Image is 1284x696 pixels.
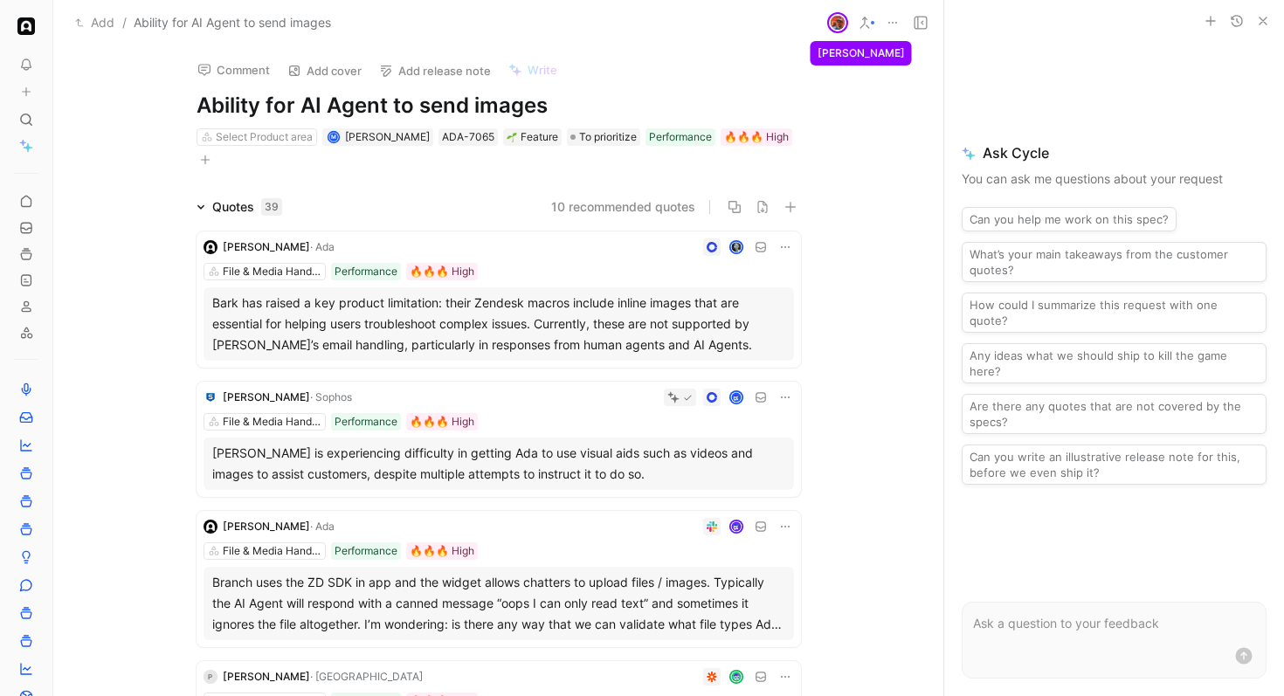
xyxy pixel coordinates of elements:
[410,263,474,280] div: 🔥🔥🔥 High
[329,132,339,141] div: M
[212,293,785,355] div: Bark has raised a key product limitation: their Zendesk macros include inline images that are ess...
[649,128,712,146] div: Performance
[335,542,397,560] div: Performance
[528,62,557,78] span: Write
[190,196,289,217] div: Quotes39
[507,132,517,142] img: 🌱
[730,672,742,683] img: avatar
[223,670,310,683] span: [PERSON_NAME]
[962,242,1267,282] button: What’s your main takeaways from the customer quotes?
[310,390,352,403] span: · Sophos
[310,520,335,533] span: · Ada
[730,521,742,533] img: avatar
[410,542,474,560] div: 🔥🔥🔥 High
[962,142,1267,163] span: Ask Cycle
[371,59,499,83] button: Add release note
[962,207,1177,231] button: Can you help me work on this spec?
[223,413,321,431] div: File & Media Handling
[410,413,474,431] div: 🔥🔥🔥 High
[212,443,785,485] div: [PERSON_NAME] is experiencing difficulty in getting Ada to use visual aids such as videos and ima...
[962,293,1267,333] button: How could I summarize this request with one quote?
[223,240,310,253] span: [PERSON_NAME]
[204,520,217,534] img: logo
[730,392,742,403] img: avatar
[442,128,494,146] div: ADA-7065
[223,520,310,533] span: [PERSON_NAME]
[567,128,640,146] div: To prioritize
[551,196,695,217] button: 10 recommended quotes
[134,12,331,33] span: Ability for AI Agent to send images
[280,59,369,83] button: Add cover
[204,390,217,404] img: logo
[579,128,637,146] span: To prioritize
[500,58,565,82] button: Write
[122,12,127,33] span: /
[503,128,562,146] div: 🌱Feature
[212,572,785,635] div: Branch uses the ZD SDK in app and the widget allows chatters to upload files / images. Typically ...
[310,240,335,253] span: · Ada
[223,263,321,280] div: File & Media Handling
[310,670,423,683] span: · [GEOGRAPHIC_DATA]
[204,240,217,254] img: logo
[335,263,397,280] div: Performance
[507,128,558,146] div: Feature
[962,444,1267,485] button: Can you write an illustrative release note for this, before we even ship it?
[204,670,217,684] div: P
[829,14,846,31] img: avatar
[345,130,430,143] span: [PERSON_NAME]
[71,12,119,33] button: Add
[261,198,282,216] div: 39
[962,343,1267,383] button: Any ideas what we should ship to kill the game here?
[962,394,1267,434] button: Are there any quotes that are not covered by the specs?
[223,542,321,560] div: File & Media Handling
[190,58,278,82] button: Comment
[197,92,801,120] h1: Ability for AI Agent to send images
[223,390,310,403] span: [PERSON_NAME]
[14,14,38,38] button: Ada
[212,196,282,217] div: Quotes
[962,169,1267,190] p: You can ask me questions about your request
[335,413,397,431] div: Performance
[724,128,789,146] div: 🔥🔥🔥 High
[216,128,313,146] div: Select Product area
[17,17,35,35] img: Ada
[730,242,742,253] img: avatar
